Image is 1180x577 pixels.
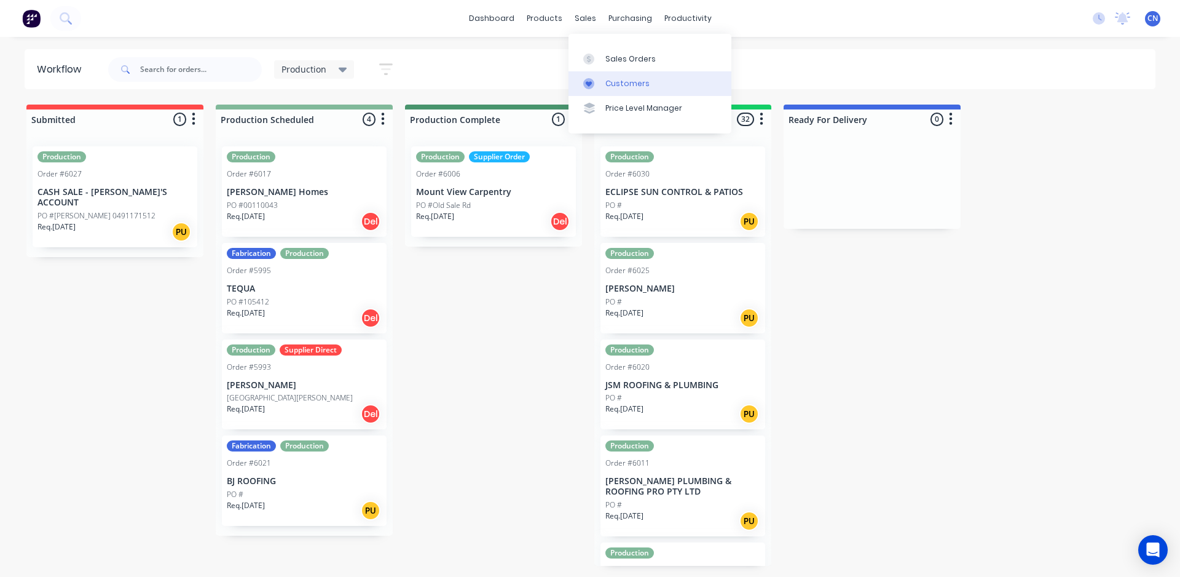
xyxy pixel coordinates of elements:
p: Req. [DATE] [227,211,265,222]
p: JSM ROOFING & PLUMBING [605,380,760,391]
div: Production [227,344,275,356]
div: Production [416,151,465,162]
div: Order #6021 [227,458,271,469]
div: Production [605,344,654,356]
div: Order #6020 [605,362,650,373]
div: Production [280,248,329,259]
div: Customers [605,78,650,89]
p: PO # [605,499,622,511]
div: PU [361,501,380,520]
p: PO #[PERSON_NAME] 0491171512 [37,210,155,221]
div: Production [605,151,654,162]
div: purchasing [602,9,658,28]
div: Order #6017 [227,169,271,180]
p: Req. [DATE] [605,404,643,415]
div: ProductionOrder #6025[PERSON_NAME]PO #Req.[DATE]PU [600,243,765,333]
div: Production [280,440,329,452]
div: Order #6030 [605,169,650,180]
p: [PERSON_NAME] PLUMBING & ROOFING PRO PTY LTD [605,476,760,497]
div: Workflow [37,62,87,77]
div: Production [605,440,654,452]
div: ProductionOrder #6011[PERSON_NAME] PLUMBING & ROOFING PRO PTY LTDPO #Req.[DATE]PU [600,436,765,536]
p: PO #Old Sale Rd [416,200,471,211]
a: Price Level Manager [568,96,731,121]
p: PO #00110043 [227,200,278,211]
div: ProductionSupplier DirectOrder #5993[PERSON_NAME][GEOGRAPHIC_DATA][PERSON_NAME]Req.[DATE]Del [222,340,387,430]
span: Production [281,63,326,76]
div: Open Intercom Messenger [1138,535,1168,565]
div: ProductionOrder #6027CASH SALE - [PERSON_NAME]'S ACCOUNTPO #[PERSON_NAME] 0491171512Req.[DATE]PU [33,146,197,247]
p: PO # [605,200,622,211]
div: ProductionSupplier OrderOrder #6006Mount View CarpentryPO #Old Sale RdReq.[DATE]Del [411,146,576,237]
div: PU [171,222,191,242]
p: PO #105412 [227,296,269,308]
div: Del [361,212,380,231]
p: Req. [DATE] [227,404,265,415]
a: Sales Orders [568,46,731,71]
div: Production [605,547,654,559]
div: Price Level Manager [605,103,682,114]
p: [PERSON_NAME] [227,380,382,391]
span: CN [1147,13,1158,24]
p: [PERSON_NAME] [605,284,760,294]
div: PU [739,212,759,231]
div: Del [361,404,380,424]
div: Del [550,212,570,231]
p: TEQUA [227,284,382,294]
div: Production [227,151,275,162]
p: PO # [605,392,622,404]
div: Sales Orders [605,54,656,65]
div: Supplier Direct [280,344,342,356]
p: Req. [DATE] [605,511,643,522]
div: ProductionOrder #6030ECLIPSE SUN CONTROL & PATIOSPO #Req.[DATE]PU [600,146,765,237]
p: Req. [DATE] [605,211,643,222]
div: PU [739,404,759,424]
div: Order #6027 [37,169,82,180]
div: ProductionOrder #6020JSM ROOFING & PLUMBINGPO #Req.[DATE]PU [600,340,765,430]
p: Req. [DATE] [37,221,76,233]
p: Mount View Carpentry [416,187,571,197]
p: BJ ROOFING [227,476,382,487]
p: PO # [605,296,622,308]
div: sales [568,9,602,28]
div: Order #6018 [605,565,650,576]
p: CASH SALE - [PERSON_NAME]'S ACCOUNT [37,187,192,208]
div: Production [37,151,86,162]
div: Order #5993 [227,362,271,373]
div: Fabrication [227,248,276,259]
p: [GEOGRAPHIC_DATA][PERSON_NAME] [227,392,353,404]
div: Del [361,308,380,328]
a: Customers [568,71,731,96]
div: Order #6006 [416,169,460,180]
div: ProductionOrder #6017[PERSON_NAME] HomesPO #00110043Req.[DATE]Del [222,146,387,237]
div: Production [605,248,654,259]
p: Req. [DATE] [605,308,643,319]
div: Order #6025 [605,265,650,276]
img: Factory [22,9,41,28]
a: dashboard [463,9,521,28]
div: Supplier Order [469,151,530,162]
p: Req. [DATE] [227,500,265,511]
div: Fabrication [227,440,276,452]
p: Req. [DATE] [416,211,454,222]
p: ECLIPSE SUN CONTROL & PATIOS [605,187,760,197]
div: FabricationProductionOrder #6021BJ ROOFINGPO #Req.[DATE]PU [222,436,387,526]
div: productivity [658,9,718,28]
div: PU [739,511,759,531]
div: FabricationProductionOrder #5995TEQUAPO #105412Req.[DATE]Del [222,243,387,333]
p: PO # [227,489,243,500]
div: PU [739,308,759,328]
div: Order #6011 [605,458,650,469]
div: products [521,9,568,28]
p: [PERSON_NAME] Homes [227,187,382,197]
input: Search for orders... [140,57,262,82]
p: Req. [DATE] [227,308,265,319]
div: Order #5995 [227,265,271,276]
